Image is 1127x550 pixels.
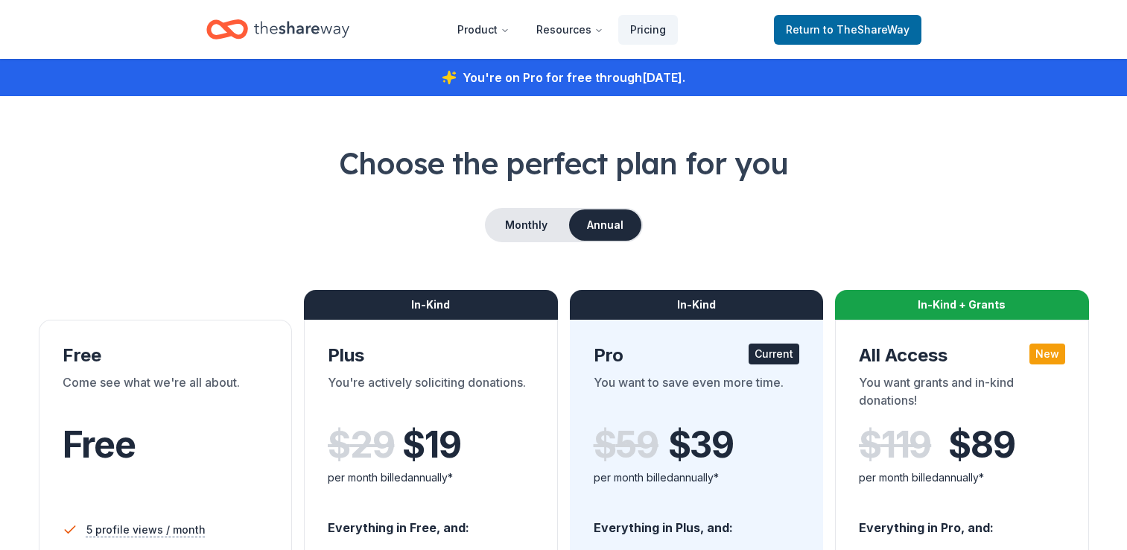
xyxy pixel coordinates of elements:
span: $ 89 [948,424,1015,466]
div: All Access [859,344,1065,367]
div: Everything in Free, and: [328,506,534,537]
div: Free [63,344,269,367]
div: You're actively soliciting donations. [328,373,534,415]
h1: Choose the perfect plan for you [36,142,1091,184]
div: Come see what we're all about. [63,373,269,415]
div: New [1029,344,1065,364]
a: Pricing [618,15,678,45]
div: Pro [594,344,800,367]
div: per month billed annually* [594,469,800,487]
button: Resources [524,15,615,45]
span: $ 19 [402,424,460,466]
div: Plus [328,344,534,367]
a: Home [206,12,349,47]
div: Everything in Pro, and: [859,506,1065,537]
div: per month billed annually* [859,469,1065,487]
div: Current [749,344,799,364]
div: In-Kind + Grants [835,290,1089,320]
span: Return [786,21,909,39]
span: $ 39 [668,424,734,466]
div: You want to save even more time. [594,373,800,415]
button: Monthly [486,209,566,241]
span: 5 profile views / month [86,521,206,539]
button: Annual [569,209,641,241]
button: Product [445,15,521,45]
span: Free [63,423,136,467]
span: to TheShareWay [823,23,909,36]
nav: Main [445,12,678,47]
div: Everything in Plus, and: [594,506,800,537]
div: You want grants and in-kind donations! [859,373,1065,415]
div: In-Kind [304,290,558,320]
div: per month billed annually* [328,469,534,487]
a: Returnto TheShareWay [774,15,921,45]
div: In-Kind [570,290,824,320]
